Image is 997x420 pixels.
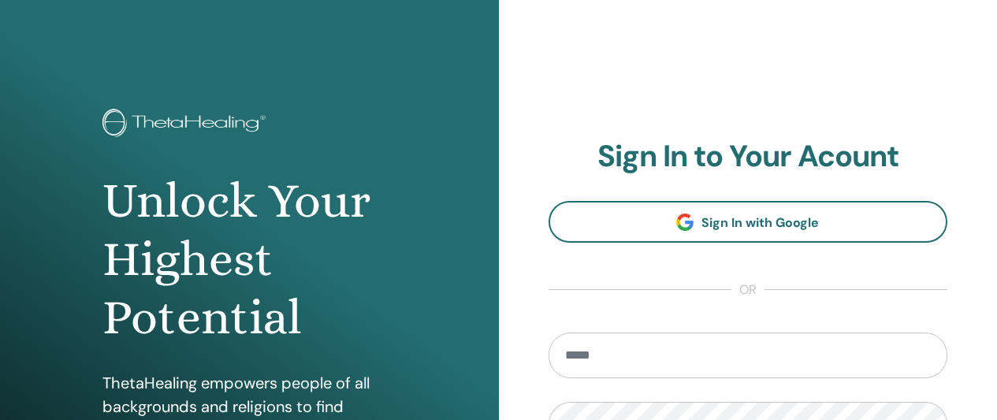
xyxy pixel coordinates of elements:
[731,281,764,299] span: or
[549,139,948,175] h2: Sign In to Your Acount
[701,214,819,231] span: Sign In with Google
[549,201,948,243] a: Sign In with Google
[102,172,396,348] h1: Unlock Your Highest Potential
